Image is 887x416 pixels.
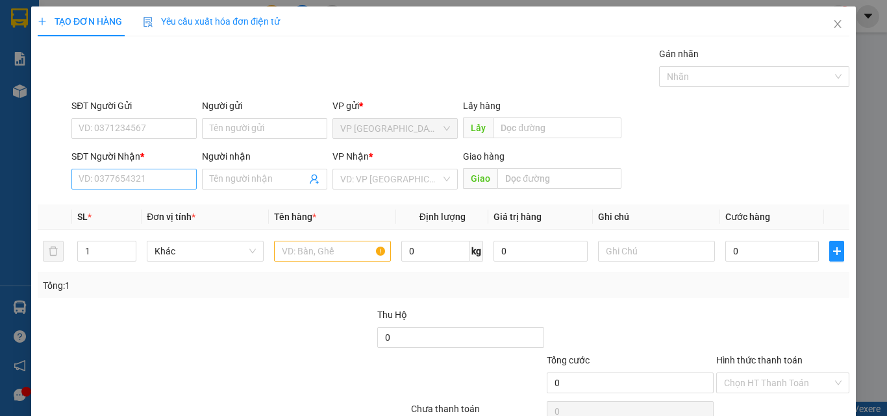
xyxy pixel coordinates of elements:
[155,241,256,261] span: Khác
[274,241,391,262] input: VD: Bàn, Ghế
[819,6,856,43] button: Close
[547,355,590,365] span: Tổng cước
[463,101,501,111] span: Lấy hàng
[202,149,327,164] div: Người nhận
[493,117,621,138] input: Dọc đường
[419,212,465,222] span: Định lượng
[332,151,369,162] span: VP Nhận
[829,241,844,262] button: plus
[493,241,587,262] input: 0
[71,99,197,113] div: SĐT Người Gửi
[43,241,64,262] button: delete
[463,168,497,189] span: Giao
[77,212,88,222] span: SL
[463,117,493,138] span: Lấy
[147,212,195,222] span: Đơn vị tính
[71,149,197,164] div: SĐT Người Nhận
[830,246,843,256] span: plus
[43,278,344,293] div: Tổng: 1
[38,17,47,26] span: plus
[143,17,153,27] img: icon
[274,212,316,222] span: Tên hàng
[725,212,770,222] span: Cước hàng
[143,16,280,27] span: Yêu cầu xuất hóa đơn điện tử
[463,151,505,162] span: Giao hàng
[38,16,122,27] span: TẠO ĐƠN HÀNG
[493,212,542,222] span: Giá trị hàng
[716,355,803,365] label: Hình thức thanh toán
[598,241,715,262] input: Ghi Chú
[202,99,327,113] div: Người gửi
[659,49,699,59] label: Gán nhãn
[309,174,319,184] span: user-add
[832,19,843,29] span: close
[377,310,406,320] span: Thu Hộ
[332,99,458,113] div: VP gửi
[593,204,720,230] th: Ghi chú
[497,168,621,189] input: Dọc đường
[340,119,450,138] span: VP Sài Gòn
[470,241,483,262] span: kg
